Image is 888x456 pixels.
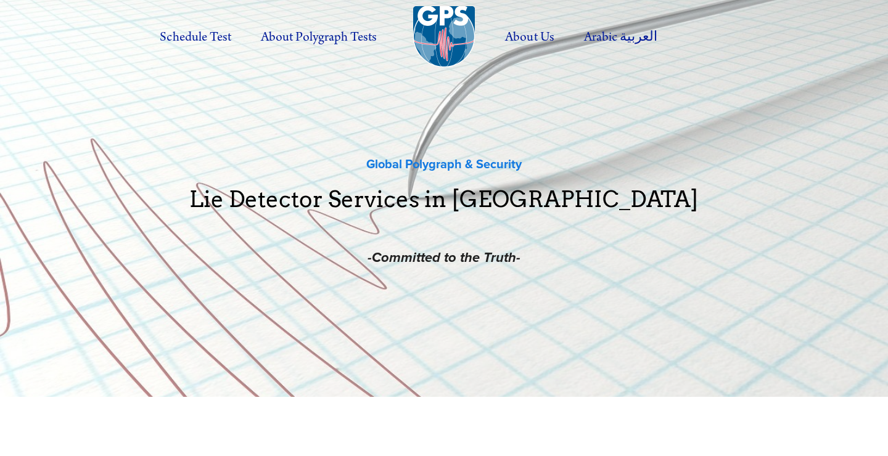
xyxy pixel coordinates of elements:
[570,20,671,54] label: Arabic العربية
[366,155,522,173] strong: Global Polygraph & Security
[368,250,520,267] em: -Committed to the Truth-
[413,6,475,68] img: Global Polygraph & Security
[491,20,567,54] label: About Us
[132,188,756,232] h1: Lie Detector Services in [GEOGRAPHIC_DATA]
[247,20,390,54] label: About Polygraph Tests
[146,20,244,54] a: Schedule Test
